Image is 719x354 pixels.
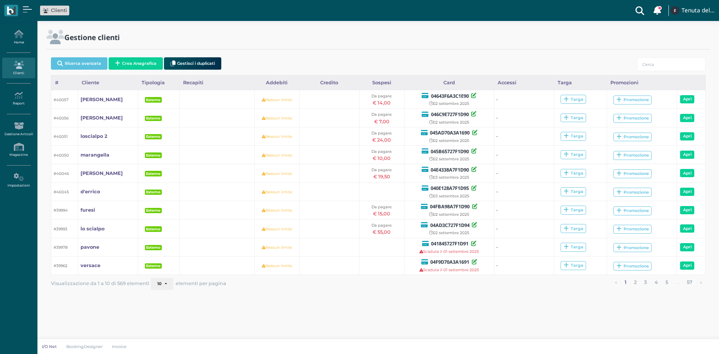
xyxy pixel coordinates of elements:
[146,190,160,194] b: Esterno
[164,57,221,70] button: Gestisci i duplicati
[51,7,67,14] span: Clienti
[680,243,694,251] a: Apri
[54,227,67,232] small: #39993
[616,263,649,269] div: Promozione
[81,133,107,139] b: loscialpo 2
[146,227,160,231] b: Esterno
[494,256,554,275] td: -
[146,264,160,268] b: Esterno
[419,249,479,254] small: Scaduta il 01 settembre 2025
[54,97,69,102] small: #40057
[262,116,292,121] small: Nessun limite
[262,153,292,158] small: Nessun limite
[613,278,619,288] a: pagina precedente
[652,278,660,288] a: alla pagina 4
[680,169,694,177] a: Apri
[54,171,69,176] small: #40046
[2,27,35,48] a: Home
[151,278,173,290] button: 10
[54,245,68,250] small: #39978
[632,278,639,288] a: alla pagina 2
[680,261,694,270] a: Apri
[262,245,292,250] small: Nessun limite
[81,114,123,121] a: [PERSON_NAME]
[262,263,292,268] small: Nessun limite
[663,278,671,288] a: alla pagina 5
[81,152,109,158] b: marangella
[138,76,180,90] div: Tipologia
[361,155,402,162] div: € 10,00
[54,116,69,121] small: #40056
[429,138,469,143] small: 02 settembre 2025
[666,331,713,348] iframe: Help widget launcher
[680,114,694,122] a: Apri
[671,6,679,15] img: ...
[146,208,160,212] b: Esterno
[429,212,469,217] small: 02 settembre 2025
[51,57,107,70] button: Ricerca avanzata
[429,101,469,106] small: 02 settembre 2025
[616,115,649,121] div: Promozione
[146,134,160,139] b: Esterno
[78,76,138,90] div: Cliente
[494,164,554,182] td: -
[81,243,99,251] a: pavone
[494,127,554,145] td: -
[419,267,479,272] small: Scaduta il 01 settembre 2025
[616,190,649,195] div: Promozione
[359,76,404,90] div: Sospesi
[680,151,694,159] a: Apri
[81,115,123,121] b: [PERSON_NAME]
[616,171,649,176] div: Promozione
[616,245,649,251] div: Promozione
[682,7,715,14] h4: Tenuta del Barco
[262,190,292,194] small: Nessun limite
[81,226,104,232] b: lo scialpo
[2,88,35,109] a: Report
[670,1,715,19] a: ... Tenuta del Barco
[494,201,554,219] td: -
[146,153,160,157] b: Esterno
[371,131,392,136] small: Da pagare:
[680,224,694,233] a: Apri
[2,119,35,139] a: Gestione Articoli
[371,149,392,154] small: Da pagare:
[81,206,95,214] a: furesi
[698,278,704,288] a: pagina successiva
[361,136,402,143] div: € 24,00
[81,263,100,268] b: versace
[429,230,469,235] small: 02 settembre 2025
[680,95,694,103] a: Apri
[146,245,160,249] b: Esterno
[371,205,392,209] small: Da pagare:
[262,227,292,232] small: Nessun limite
[81,133,107,140] a: loscialpo 2
[494,90,554,109] td: -
[429,194,469,199] small: 03 settembre 2025
[564,115,583,121] div: Targa
[431,148,469,155] b: 045B65727F1D90
[431,111,469,118] b: 046C9E727F1D90
[494,220,554,238] td: -
[146,116,160,120] b: Esterno
[371,223,392,228] small: Da pagare:
[430,222,470,229] b: 04AD3C727F1D94
[361,118,402,125] div: € 7,00
[81,225,104,232] a: lo scialpo
[494,146,554,164] td: -
[371,112,392,117] small: Da pagare:
[2,170,35,191] a: Impostazioni
[616,152,649,158] div: Promozione
[616,97,649,103] div: Promozione
[564,152,583,157] div: Targa
[43,7,67,14] a: Clienti
[157,281,161,287] span: 10
[564,170,583,176] div: Targa
[81,189,100,194] b: d'errico
[262,208,292,213] small: Nessun limite
[81,97,123,102] b: [PERSON_NAME]
[54,190,69,194] small: #40045
[430,203,470,210] b: 04FBA98A7F1D90
[2,58,35,78] a: Clienti
[81,170,123,177] a: [PERSON_NAME]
